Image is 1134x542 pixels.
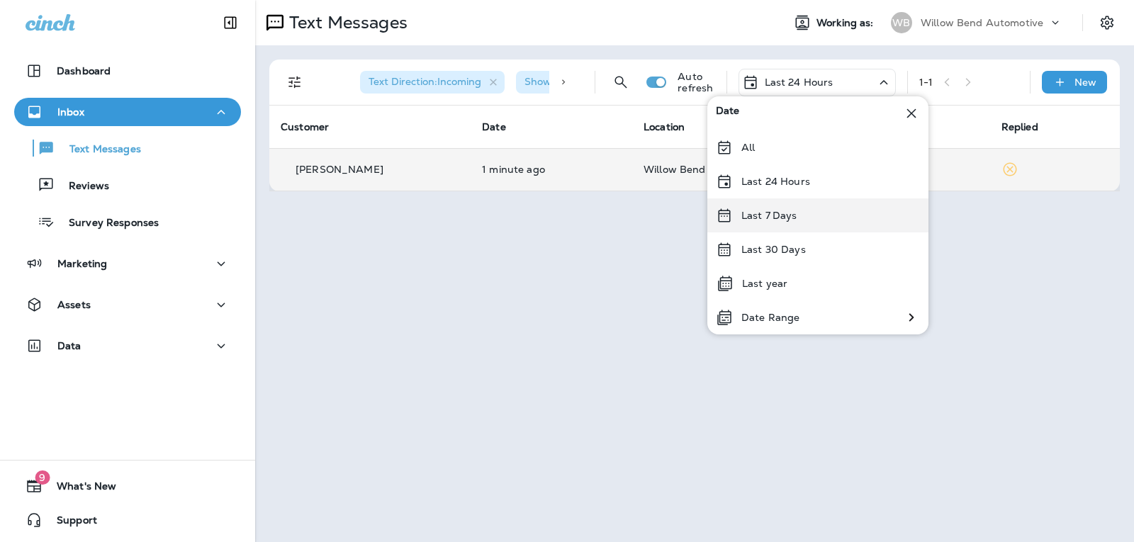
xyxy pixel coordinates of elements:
[1074,77,1096,88] p: New
[482,120,506,133] span: Date
[741,176,810,187] p: Last 24 Hours
[55,143,141,157] p: Text Messages
[1094,10,1120,35] button: Settings
[57,106,84,118] p: Inbox
[716,105,740,122] span: Date
[281,68,309,96] button: Filters
[891,12,912,33] div: WB
[14,472,241,500] button: 9What's New
[765,77,833,88] p: Last 24 Hours
[14,332,241,360] button: Data
[14,98,241,126] button: Inbox
[921,17,1043,28] p: Willow Bend Automotive
[741,142,755,153] p: All
[55,180,109,193] p: Reviews
[14,207,241,237] button: Survey Responses
[55,217,159,230] p: Survey Responses
[281,120,329,133] span: Customer
[360,71,505,94] div: Text Direction:Incoming
[14,249,241,278] button: Marketing
[741,312,799,323] p: Date Range
[14,506,241,534] button: Support
[43,514,97,531] span: Support
[210,9,250,37] button: Collapse Sidebar
[57,340,82,351] p: Data
[14,133,241,163] button: Text Messages
[741,244,806,255] p: Last 30 Days
[57,299,91,310] p: Assets
[14,170,241,200] button: Reviews
[283,12,408,33] p: Text Messages
[14,290,241,319] button: Assets
[1001,120,1038,133] span: Replied
[43,480,116,497] span: What's New
[516,71,719,94] div: Show Start/Stop/Unsubscribe:true
[57,65,111,77] p: Dashboard
[35,470,50,485] span: 9
[741,210,797,221] p: Last 7 Days
[644,120,685,133] span: Location
[14,57,241,85] button: Dashboard
[816,17,877,29] span: Working as:
[524,75,695,88] span: Show Start/Stop/Unsubscribe : true
[742,278,787,289] p: Last year
[57,258,107,269] p: Marketing
[296,164,383,175] p: [PERSON_NAME]
[607,68,635,96] button: Search Messages
[644,163,766,176] span: Willow Bend Automotive
[678,71,714,94] p: Auto refresh
[482,164,621,175] p: Aug 22, 2025 11:56 AM
[919,77,933,88] div: 1 - 1
[369,75,481,88] span: Text Direction : Incoming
